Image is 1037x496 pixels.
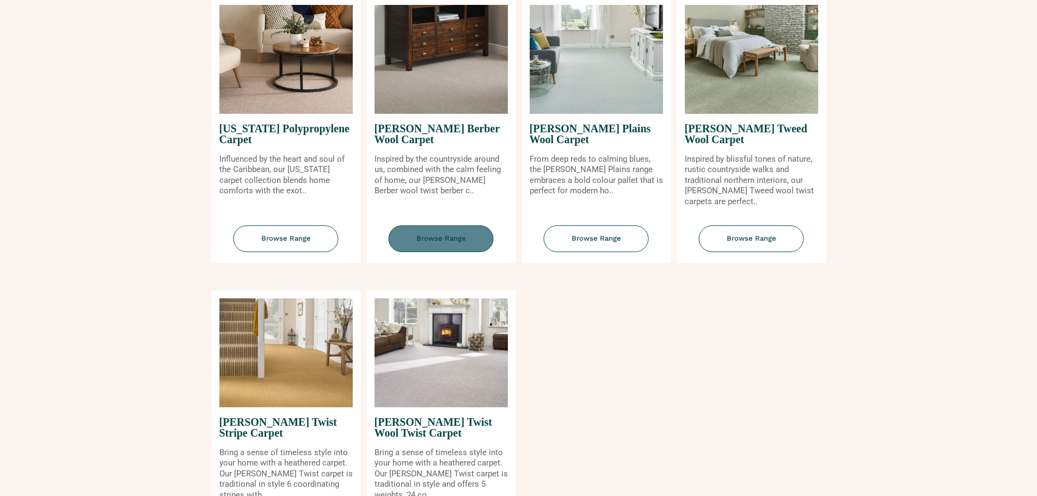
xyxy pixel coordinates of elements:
[375,114,508,154] span: [PERSON_NAME] Berber Wool Carpet
[699,225,804,252] span: Browse Range
[530,114,663,154] span: [PERSON_NAME] Plains Wool Carpet
[219,154,353,197] p: Influenced by the heart and soul of the Caribbean, our [US_STATE] carpet collection blends home c...
[211,225,361,263] a: Browse Range
[375,5,508,114] img: Tomkinson Berber Wool Carpet
[219,407,353,448] span: [PERSON_NAME] Twist Stripe Carpet
[375,298,508,407] img: Tomkinson Twist Wool Twist Carpet
[685,154,818,207] p: Inspired by blissful tones of nature, rustic countryside walks and traditional northern interiors...
[389,225,494,252] span: Browse Range
[219,5,353,114] img: Puerto Rico Polypropylene Carpet
[219,114,353,154] span: [US_STATE] Polypropylene Carpet
[685,114,818,154] span: [PERSON_NAME] Tweed Wool Carpet
[685,5,818,114] img: Tomkinson Tweed Wool Carpet
[530,5,663,114] img: Tomkinson Plains Wool Carpet
[375,154,508,197] p: Inspired by the countryside around us, combined with the calm feeling of home, our [PERSON_NAME] ...
[375,407,508,448] span: [PERSON_NAME] Twist Wool Twist Carpet
[530,154,663,197] p: From deep reds to calming blues, the [PERSON_NAME] Plains range embraces a bold colour pallet tha...
[219,298,353,407] img: Tomkinson Twist Stripe Carpet
[544,225,649,252] span: Browse Range
[521,225,671,263] a: Browse Range
[234,225,339,252] span: Browse Range
[366,225,516,263] a: Browse Range
[677,225,826,263] a: Browse Range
